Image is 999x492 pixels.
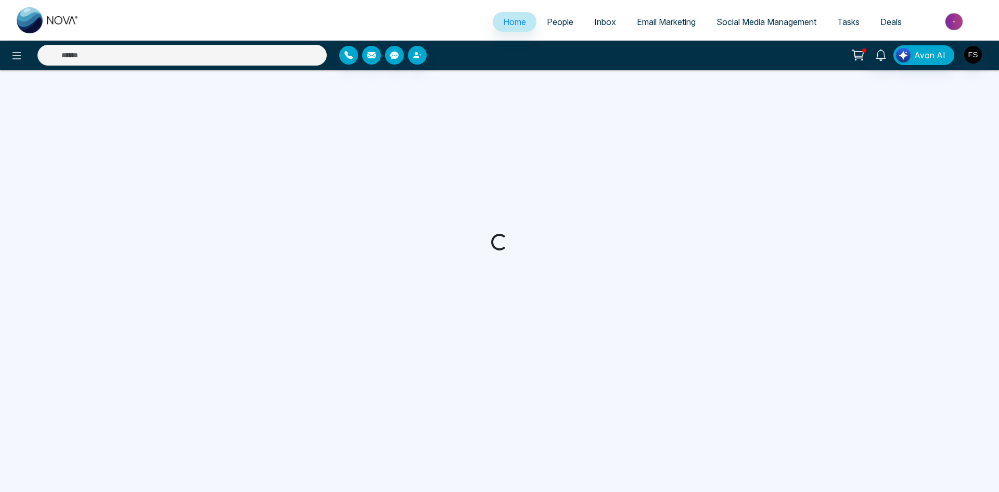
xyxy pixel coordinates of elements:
span: Tasks [837,17,860,27]
a: Email Marketing [626,12,706,32]
a: People [536,12,584,32]
span: Deals [880,17,902,27]
a: Home [493,12,536,32]
span: Email Marketing [637,17,696,27]
span: Home [503,17,526,27]
a: Inbox [584,12,626,32]
span: Avon AI [914,49,945,61]
img: User Avatar [964,46,982,64]
button: Avon AI [893,45,954,65]
a: Social Media Management [706,12,827,32]
span: Inbox [594,17,616,27]
img: Nova CRM Logo [17,7,79,33]
a: Tasks [827,12,870,32]
span: Social Media Management [716,17,816,27]
img: Market-place.gif [917,10,993,33]
a: Deals [870,12,912,32]
img: Lead Flow [896,48,911,62]
span: People [547,17,573,27]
